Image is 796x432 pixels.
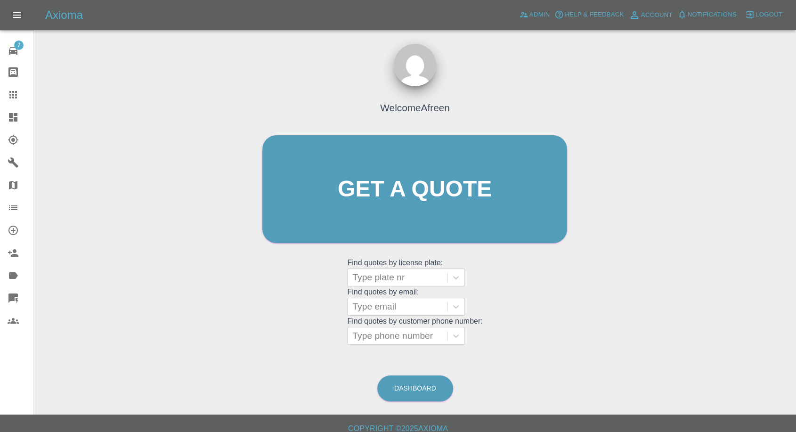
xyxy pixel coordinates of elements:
[45,8,83,23] h5: Axioma
[529,9,550,20] span: Admin
[380,100,450,115] h4: Welcome Afreen
[347,317,482,345] grid: Find quotes by customer phone number:
[517,8,552,22] a: Admin
[552,8,626,22] button: Help & Feedback
[641,10,673,21] span: Account
[377,375,453,401] a: Dashboard
[675,8,739,22] button: Notifications
[347,259,482,286] grid: Find quotes by license plate:
[394,44,436,86] img: ...
[565,9,624,20] span: Help & Feedback
[6,4,28,26] button: Open drawer
[347,288,482,316] grid: Find quotes by email:
[626,8,675,23] a: Account
[262,135,567,243] a: Get a quote
[14,41,24,50] span: 7
[755,9,782,20] span: Logout
[688,9,737,20] span: Notifications
[743,8,785,22] button: Logout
